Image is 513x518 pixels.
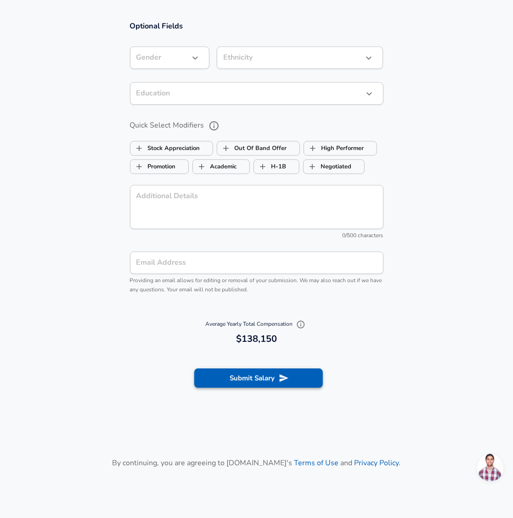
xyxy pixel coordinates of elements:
button: NegotiatedNegotiated [303,159,365,174]
span: Academic [193,158,210,175]
label: High Performer [304,139,364,157]
button: Stock AppreciationStock Appreciation [130,141,213,156]
input: team@levels.fyi [130,251,383,274]
label: Negotiated [304,158,352,175]
span: Stock Appreciation [130,139,148,157]
span: Providing an email allows for editing or removal of your submission. We may also reach out if we ... [130,277,382,293]
div: 0/500 characters [130,231,383,240]
h3: Optional Fields [130,21,383,31]
button: High PerformerHigh Performer [304,141,377,156]
span: $ [236,333,242,345]
label: Academic [193,158,237,175]
label: Promotion [130,158,176,175]
a: Terms of Use [294,458,339,468]
label: Quick Select Modifiers [130,118,383,134]
button: Submit Salary [194,368,323,388]
button: Out Of Band OfferOut Of Band Offer [217,141,300,156]
span: 138,150 [242,333,277,345]
span: High Performer [304,139,321,157]
span: Negotiated [304,158,321,175]
span: Out Of Band Offer [217,139,235,157]
span: H-1B [254,158,271,175]
label: H-1B [254,158,287,175]
label: Stock Appreciation [130,139,200,157]
a: Privacy Policy [355,458,399,468]
span: Promotion [130,158,148,175]
button: PromotionPromotion [130,159,189,174]
button: AcademicAcademic [192,159,250,174]
span: Average Yearly Total Compensation [205,320,308,328]
button: help [206,118,222,134]
button: H-1BH-1B [254,159,299,174]
button: Explain Total Compensation [294,317,308,331]
label: Out Of Band Offer [217,139,287,157]
div: Open chat [477,454,504,481]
